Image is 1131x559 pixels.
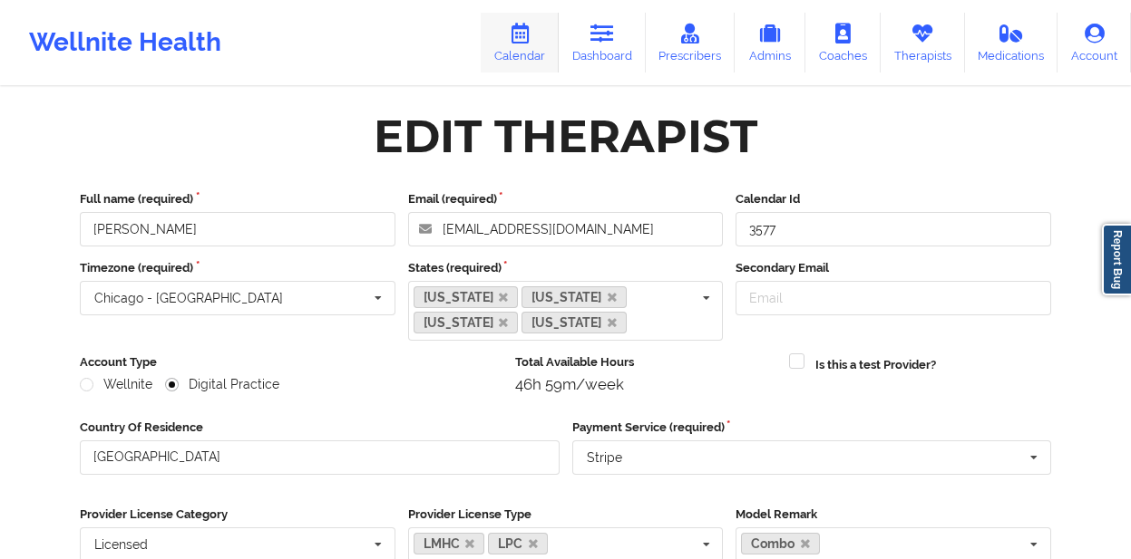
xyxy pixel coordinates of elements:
a: Combo [741,533,820,554]
a: Dashboard [559,13,646,72]
div: Chicago - [GEOGRAPHIC_DATA] [94,292,283,304]
a: Coaches [805,13,881,72]
label: Is this a test Provider? [815,356,936,374]
label: Payment Service (required) [572,419,1052,437]
input: Email [736,281,1051,315]
input: Email address [408,212,724,246]
a: Report Bug [1102,224,1131,295]
a: Medications [965,13,1058,72]
a: Prescribers [646,13,736,72]
a: Calendar [481,13,559,72]
input: Calendar Id [736,212,1051,246]
label: Total Available Hours [515,353,777,371]
label: Full name (required) [80,190,395,208]
div: 46h 59m/week [515,375,777,393]
a: [US_STATE] [414,286,519,308]
input: Full name [80,212,395,246]
label: Provider License Category [80,506,395,524]
a: [US_STATE] [522,312,627,333]
label: Wellnite [80,377,152,392]
a: LMHC [414,533,485,554]
label: Calendar Id [736,190,1051,208]
label: Digital Practice [165,377,279,392]
label: Account Type [80,353,502,371]
div: Edit Therapist [374,108,757,165]
div: Licensed [94,538,148,551]
label: Model Remark [736,506,1051,524]
label: Timezone (required) [80,259,395,277]
a: [US_STATE] [414,312,519,333]
label: Secondary Email [736,259,1051,277]
a: Therapists [881,13,965,72]
label: Country Of Residence [80,419,560,437]
a: [US_STATE] [522,286,627,308]
a: Account [1058,13,1131,72]
label: States (required) [408,259,724,277]
a: Admins [735,13,805,72]
label: Provider License Type [408,506,724,524]
div: Stripe [587,451,622,464]
label: Email (required) [408,190,724,208]
a: LPC [488,533,548,554]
